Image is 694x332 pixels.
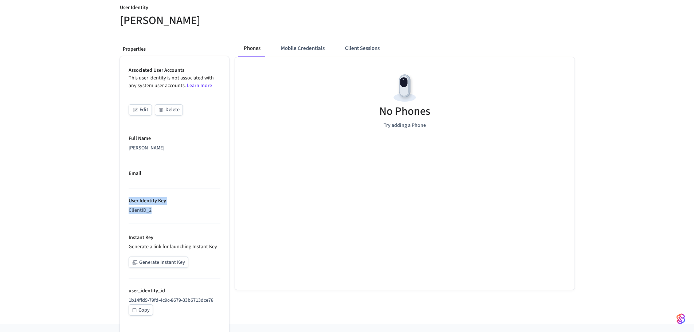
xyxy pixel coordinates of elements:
div: [PERSON_NAME] [129,144,220,152]
button: Phones [238,40,266,57]
p: Generate a link for launching Instant Key [129,243,220,251]
p: User Identity Key [129,197,220,205]
button: Copy [129,304,153,316]
img: SeamLogoGradient.69752ec5.svg [677,313,685,325]
button: Delete [155,104,183,116]
p: user_identity_id [129,287,220,295]
p: Email [129,170,220,177]
div: Copy [138,306,150,315]
div: ClientID_2 [129,207,220,214]
p: Try adding a Phone [384,122,426,129]
p: Full Name [129,135,220,142]
p: Associated User Accounts [129,67,220,74]
button: Mobile Credentials [275,40,330,57]
button: Client Sessions [339,40,385,57]
h5: [PERSON_NAME] [120,13,343,28]
p: This user identity is not associated with any system user accounts. [129,74,220,90]
p: 1b14ffd9-79fd-4c9c-8679-33b6713dce78 [129,297,220,304]
button: Edit [129,104,152,116]
img: Devices Empty State [388,72,421,105]
a: Learn more [187,82,212,89]
button: Generate Instant Key [129,257,188,268]
p: User Identity [120,4,343,13]
p: Properties [123,46,226,53]
p: Instant Key [129,234,220,242]
h5: No Phones [379,104,430,119]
